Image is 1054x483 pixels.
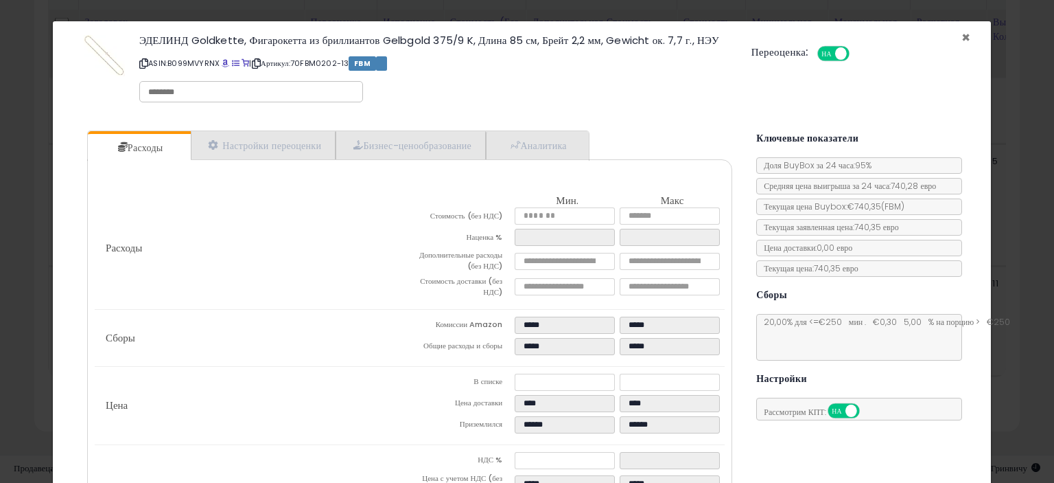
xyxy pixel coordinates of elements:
[423,341,502,352] font: Общие расходы и сборы
[764,316,787,328] font: 20,00
[106,398,128,412] font: Цена
[849,316,866,328] font: мин .
[473,377,502,387] font: В списке
[855,159,871,171] font: 95%
[787,316,819,328] font: % для <=
[420,276,502,297] font: Стоимость доставки (без НДС)
[520,139,566,153] font: Аналитика
[242,58,249,69] a: Только ваше объявление
[467,232,503,243] font: Наценка %
[764,180,891,192] font: Средняя цена выигрыша за 24 часа:
[764,221,854,233] font: Текущая заявленная цена:
[821,49,831,58] font: НА
[756,372,807,385] font: Настройки
[987,316,1010,328] font: €250
[455,398,502,409] font: Цена доставки
[556,193,578,207] font: Мин.
[881,201,885,212] font: (
[873,316,897,328] font: €0,30
[847,201,881,212] font: €740,35
[478,455,502,466] font: НДС %
[764,242,817,254] font: Цена доставки:
[904,316,922,328] font: 5,00
[290,58,349,69] font: 70FBM0202-13
[139,33,719,47] font: ЭДЕЛИНД Goldkette, Фигарокетта из бриллиантов Gelbgold 375/9 K, Длина 85 см, Брейт 2,2 мм, Gewich...
[885,201,901,212] font: FBM
[167,58,220,69] font: B099MVYRNX
[232,58,239,69] a: Все предложения
[961,27,970,47] font: ×
[148,58,167,69] font: ASIN:
[764,159,855,171] font: Доля BuyBox за 24 часа:
[764,406,826,418] font: Рассмотрим КПТ:
[764,262,813,274] font: Текущая цена:
[430,210,502,221] font: Стоимость (без НДС)
[363,139,471,153] font: Бизнес-ценообразование
[817,242,852,254] font: 0,00 евро
[261,58,290,69] font: Артикул:
[460,419,502,430] font: Приземлился
[751,45,809,59] font: Переоценка:
[891,180,936,192] font: 740,28 евро
[222,139,321,153] font: Настройки переоценки
[832,406,841,416] font: НА
[756,288,787,302] font: Сборы
[854,221,899,233] font: 740,35 евро
[354,58,371,69] font: FBM
[819,316,842,328] font: €250
[84,35,125,76] img: 31QxpoaKDZL._SL60_.jpg
[128,141,163,155] font: Расходы
[436,319,502,330] font: Комиссии Amazon
[814,262,858,274] font: 740,35 евро
[106,330,135,345] font: Сборы
[901,201,904,212] font: )
[661,193,684,207] font: Макс
[106,240,142,255] font: Расходы
[928,316,980,328] font: % на порцию >
[222,58,229,69] a: Страница BuyBox
[756,131,858,145] font: Ключевые показатели
[764,201,847,212] font: Текущая цена Buybox:
[419,250,502,272] font: Дополнительные расходы (без НДС)
[249,58,251,69] font: |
